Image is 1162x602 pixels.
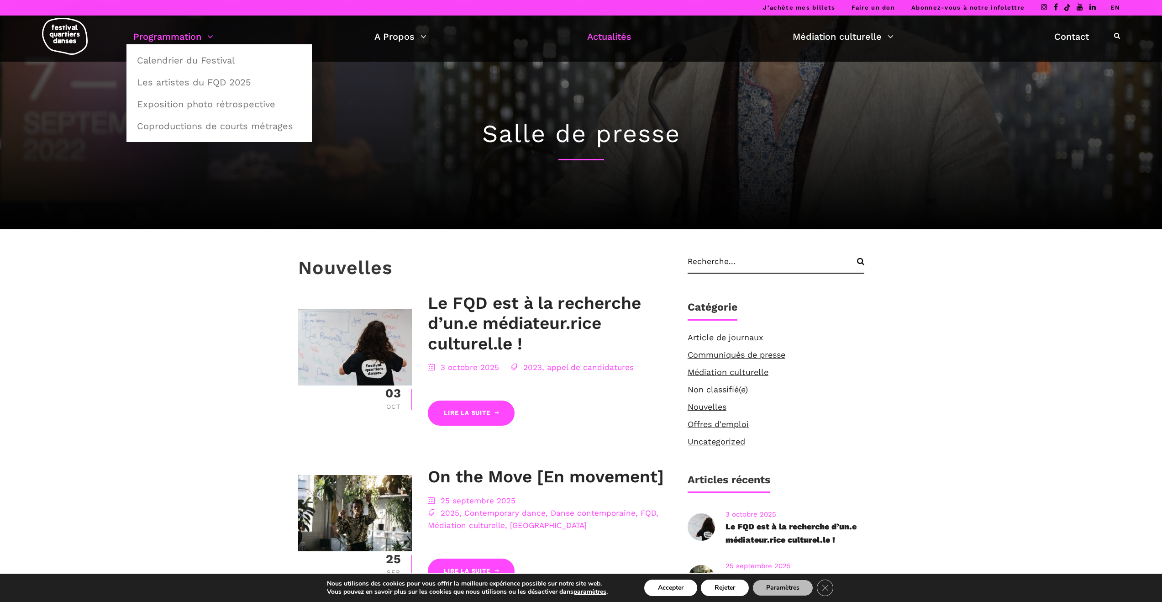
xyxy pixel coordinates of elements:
div: Sep [384,569,402,576]
a: Lire la suite [428,559,515,584]
a: Nouvelles [688,402,726,412]
a: On the Move [En movement] [428,467,664,486]
a: Médiation culturelle [688,367,768,377]
button: Accepter [644,580,697,596]
a: Abonnez-vous à notre infolettre [911,4,1025,11]
a: Lire la suite [428,401,515,426]
a: 3 octobre 2025 [441,363,499,372]
a: 2023 [523,363,542,372]
a: Article de journaux [688,333,763,342]
p: Vous pouvez en savoir plus sur les cookies que nous utilisons ou les désactiver dans . [327,588,608,596]
a: Médiation culturelle [428,521,505,530]
div: Oct [384,403,402,410]
button: Rejeter [701,580,749,596]
h1: Catégorie [688,301,737,321]
span: , [546,508,548,518]
p: Nous utilisons des cookies pour vous offrir la meilleure expérience possible sur notre site web. [327,580,608,588]
a: 2025 [441,508,459,518]
a: Contemporary dance [464,508,546,518]
a: Le FQD est à la recherche d’un.e médiateur.rice culturel.le ! [428,293,641,354]
img: _MG_7047 [298,475,412,551]
a: Actualités [587,29,631,44]
a: Faire un don [852,4,895,11]
a: Exposition photo rétrospective [131,94,307,115]
a: Offres d'emploi [688,419,749,429]
h1: Articles récents [688,474,770,493]
a: 25 septembre 2025 [726,562,791,570]
a: EN [1110,4,1120,11]
img: CARI-4081 [688,513,715,541]
span: , [542,363,544,372]
span: , [636,508,638,518]
span: , [505,521,507,530]
a: Calendrier du Festival [131,50,307,71]
a: 25 septembre 2025 [441,496,515,505]
a: FQD [641,508,656,518]
img: CARI-4081 [298,309,412,385]
a: appel de candidatures [547,363,634,372]
h1: Salle de presse [298,119,864,149]
a: Médiation culturelle [793,29,894,44]
a: Uncategorized [688,437,745,446]
a: Communiqués de presse [688,350,785,359]
img: _MG_7047 [688,565,715,592]
a: Programmation [133,29,213,44]
a: Le FQD est à la recherche d’un.e médiateur.rice culturel.le ! [726,522,857,544]
a: Les artistes du FQD 2025 [131,72,307,93]
button: Paramètres [752,580,813,596]
div: 03 [384,387,402,400]
input: Recherche... [688,257,864,274]
img: logo-fqd-med [42,18,88,55]
a: Danse contemporaine [551,508,636,518]
a: Non classifié(e) [688,385,748,394]
h3: Nouvelles [298,257,393,280]
span: , [656,508,658,518]
a: 3 octobre 2025 [726,510,776,518]
button: Close GDPR Cookie Banner [817,580,833,596]
button: paramètres [573,588,606,596]
a: A Propos [374,29,426,44]
span: , [459,508,462,518]
div: 25 [384,553,402,565]
a: J’achète mes billets [763,4,835,11]
a: [GEOGRAPHIC_DATA] [510,521,587,530]
a: Contact [1054,29,1089,44]
a: Coproductions de courts métrages [131,116,307,137]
